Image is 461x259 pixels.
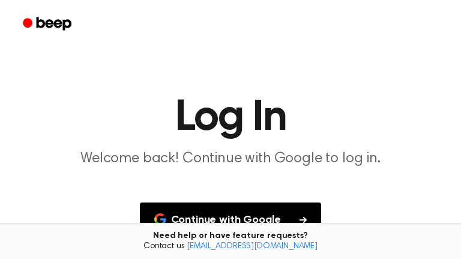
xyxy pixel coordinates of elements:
span: Contact us [7,242,454,252]
a: [EMAIL_ADDRESS][DOMAIN_NAME] [187,242,318,251]
p: Welcome back! Continue with Google to log in. [14,149,447,169]
button: Continue with Google [140,203,322,238]
h1: Log In [14,96,447,139]
a: Beep [14,13,82,36]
